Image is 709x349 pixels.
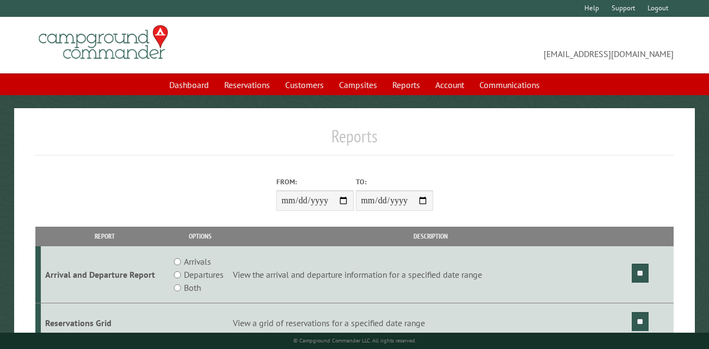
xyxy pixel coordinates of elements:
[279,74,330,95] a: Customers
[386,74,427,95] a: Reports
[35,21,171,64] img: Campground Commander
[293,337,416,344] small: © Campground Commander LLC. All rights reserved.
[356,177,433,187] label: To:
[184,281,201,294] label: Both
[332,74,384,95] a: Campsites
[276,177,354,187] label: From:
[355,30,674,60] span: [EMAIL_ADDRESS][DOMAIN_NAME]
[231,303,630,343] td: View a grid of reservations for a specified date range
[184,268,224,281] label: Departures
[184,255,211,268] label: Arrivals
[231,227,630,246] th: Description
[35,126,674,155] h1: Reports
[218,74,276,95] a: Reservations
[41,227,169,246] th: Report
[41,246,169,303] td: Arrival and Departure Report
[231,246,630,303] td: View the arrival and departure information for a specified date range
[429,74,471,95] a: Account
[169,227,231,246] th: Options
[41,303,169,343] td: Reservations Grid
[163,74,215,95] a: Dashboard
[473,74,546,95] a: Communications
